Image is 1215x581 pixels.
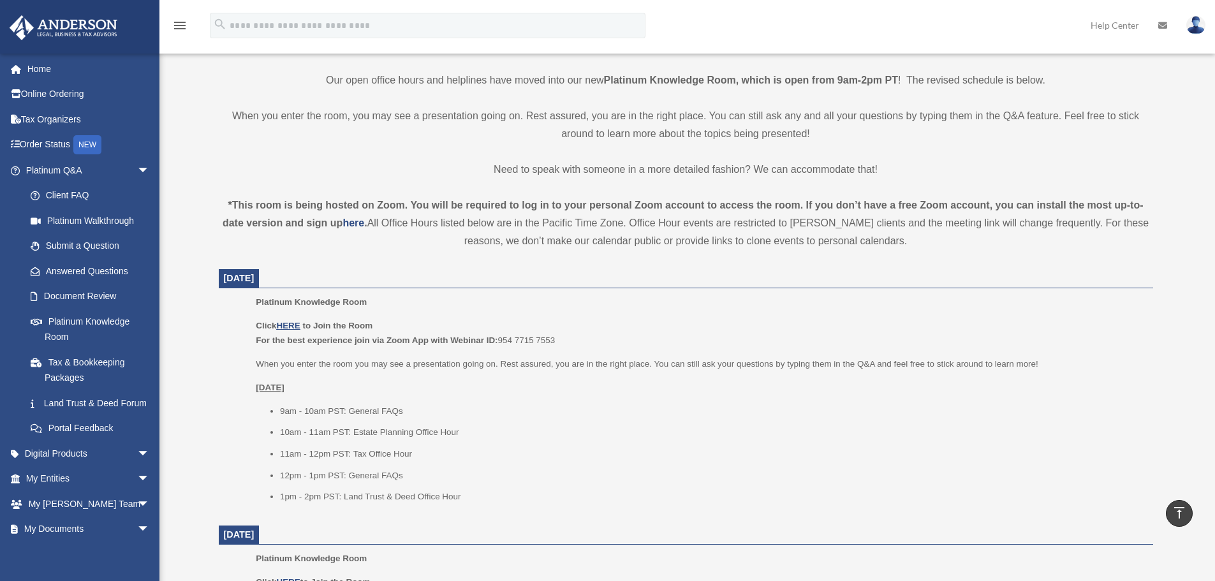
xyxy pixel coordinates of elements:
a: Order StatusNEW [9,132,169,158]
a: Land Trust & Deed Forum [18,390,169,416]
a: Submit a Question [18,233,169,259]
a: My Entitiesarrow_drop_down [9,466,169,492]
span: arrow_drop_down [137,491,163,517]
li: 11am - 12pm PST: Tax Office Hour [280,446,1144,462]
span: arrow_drop_down [137,441,163,467]
div: NEW [73,135,101,154]
a: Digital Productsarrow_drop_down [9,441,169,466]
i: search [213,17,227,31]
a: Online Ordering [9,82,169,107]
a: Portal Feedback [18,416,169,441]
span: Platinum Knowledge Room [256,554,367,563]
a: Answered Questions [18,258,169,284]
strong: . [364,217,367,228]
a: here [342,217,364,228]
a: Tax & Bookkeeping Packages [18,349,169,390]
p: When you enter the room, you may see a presentation going on. Rest assured, you are in the right ... [219,107,1153,143]
a: Home [9,56,169,82]
i: vertical_align_top [1172,505,1187,520]
li: 9am - 10am PST: General FAQs [280,404,1144,419]
span: arrow_drop_down [137,517,163,543]
span: [DATE] [224,273,254,283]
a: HERE [276,321,300,330]
p: Need to speak with someone in a more detailed fashion? We can accommodate that! [219,161,1153,179]
a: Document Review [18,284,169,309]
p: When you enter the room you may see a presentation going on. Rest assured, you are in the right p... [256,357,1144,372]
b: For the best experience join via Zoom App with Webinar ID: [256,335,497,345]
div: All Office Hours listed below are in the Pacific Time Zone. Office Hour events are restricted to ... [219,196,1153,250]
a: menu [172,22,188,33]
img: User Pic [1186,16,1205,34]
span: [DATE] [224,529,254,540]
li: 1pm - 2pm PST: Land Trust & Deed Office Hour [280,489,1144,504]
a: My Documentsarrow_drop_down [9,517,169,542]
b: to Join the Room [303,321,373,330]
span: arrow_drop_down [137,466,163,492]
strong: *This room is being hosted on Zoom. You will be required to log in to your personal Zoom account ... [223,200,1144,228]
b: Click [256,321,302,330]
a: Platinum Walkthrough [18,208,169,233]
li: 12pm - 1pm PST: General FAQs [280,468,1144,483]
strong: Platinum Knowledge Room, which is open from 9am-2pm PT [604,75,898,85]
a: Platinum Q&Aarrow_drop_down [9,158,169,183]
a: vertical_align_top [1166,500,1193,527]
u: [DATE] [256,383,284,392]
span: arrow_drop_down [137,158,163,184]
li: 10am - 11am PST: Estate Planning Office Hour [280,425,1144,440]
i: menu [172,18,188,33]
a: Platinum Knowledge Room [18,309,163,349]
a: My [PERSON_NAME] Teamarrow_drop_down [9,491,169,517]
span: Platinum Knowledge Room [256,297,367,307]
a: Client FAQ [18,183,169,209]
p: Our open office hours and helplines have moved into our new ! The revised schedule is below. [219,71,1153,89]
a: Tax Organizers [9,107,169,132]
img: Anderson Advisors Platinum Portal [6,15,121,40]
p: 954 7715 7553 [256,318,1144,348]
